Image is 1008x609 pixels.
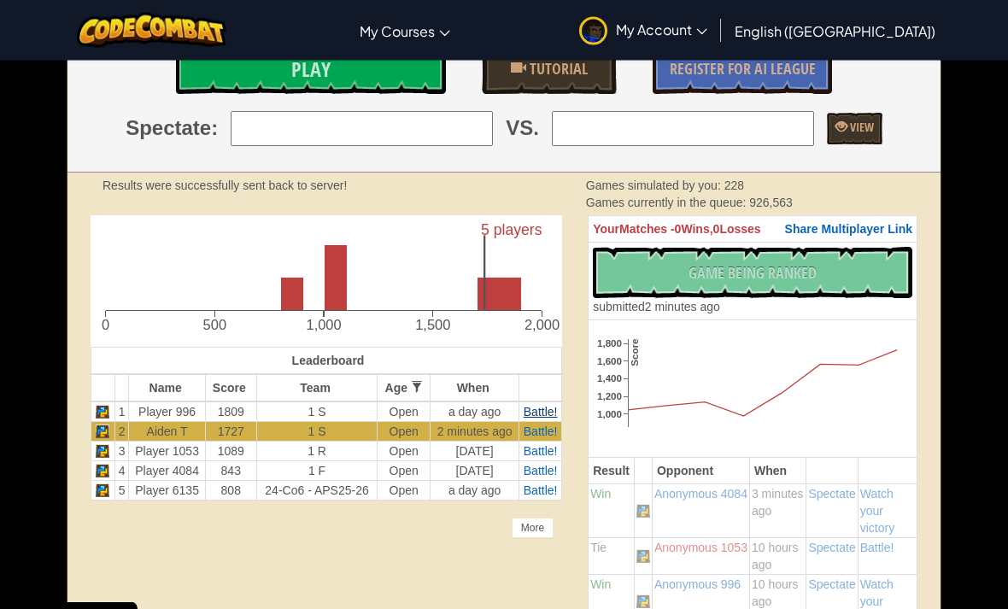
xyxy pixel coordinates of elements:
[114,482,129,501] td: 5
[291,56,331,84] span: Play
[652,459,749,485] th: Opponent
[749,196,793,210] span: 926,563
[597,355,622,366] text: 1,600
[378,462,431,482] td: Open
[749,485,806,539] td: 3 minutes ago
[256,402,377,423] td: 1 S
[431,402,519,423] td: a day ago
[586,179,724,193] span: Games simulated by you:
[378,423,431,442] td: Open
[589,216,917,243] th: 0 0
[256,442,377,462] td: 1 R
[205,442,256,462] td: 1089
[205,423,256,442] td: 1727
[652,539,749,576] td: Anonymous 1053
[378,402,431,423] td: Open
[571,3,716,57] a: My Account
[525,318,560,333] text: 2,000
[256,375,377,402] th: Team
[114,402,129,423] td: 1
[808,578,855,592] a: Spectate
[431,423,519,442] td: 2 minutes ago
[719,223,760,237] span: Losses
[378,375,431,402] th: Age
[378,442,431,462] td: Open
[524,484,558,498] a: Battle!
[512,518,554,539] div: More
[724,179,744,193] span: 228
[808,488,855,501] a: Spectate
[431,462,519,482] td: [DATE]
[307,318,342,333] text: 1,000
[506,114,539,143] span: VS.
[630,339,641,367] text: Score
[726,8,944,54] a: English ([GEOGRAPHIC_DATA])
[593,301,645,314] span: submitted
[129,462,205,482] td: Player 4084
[590,578,611,592] span: Win
[114,423,129,442] td: 2
[211,114,218,143] span: :
[597,391,622,402] text: 1,200
[589,459,635,485] th: Result
[431,375,519,402] th: When
[593,299,720,316] div: 2 minutes ago
[431,482,519,501] td: a day ago
[586,196,749,210] span: Games currently in the queue:
[378,482,431,501] td: Open
[205,482,256,501] td: 808
[808,542,855,555] a: Spectate
[415,318,450,333] text: 1,500
[590,488,611,501] span: Win
[681,223,712,237] span: Wins,
[860,542,894,555] a: Battle!
[129,482,205,501] td: Player 6135
[860,488,894,536] a: Watch your victory
[597,373,622,384] text: 1,400
[205,375,256,402] th: Score
[77,13,226,48] img: CodeCombat logo
[360,22,435,40] span: My Courses
[129,423,205,442] td: Aiden T
[129,402,205,423] td: Player 996
[526,59,588,80] span: Tutorial
[593,223,619,237] span: Your
[590,542,607,555] span: Tie
[114,462,129,482] td: 4
[205,402,256,423] td: 1809
[256,462,377,482] td: 1 F
[351,8,459,54] a: My Courses
[749,459,806,485] th: When
[847,120,874,136] span: View
[524,425,558,439] span: Battle!
[579,17,607,45] img: avatar
[670,59,816,80] span: Register for AI League
[203,318,226,333] text: 500
[431,442,519,462] td: [DATE]
[524,406,558,419] a: Battle!
[102,318,109,333] text: 0
[619,223,675,237] span: Matches -
[205,462,256,482] td: 843
[749,539,806,576] td: 10 hours ago
[292,354,365,368] span: Leaderboard
[524,445,558,459] a: Battle!
[524,465,558,478] a: Battle!
[597,409,622,420] text: 1,000
[129,442,205,462] td: Player 1053
[114,442,129,462] td: 3
[735,22,935,40] span: English ([GEOGRAPHIC_DATA])
[126,114,211,143] span: Spectate
[652,485,749,539] td: Anonymous 4084
[597,338,622,349] text: 1,800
